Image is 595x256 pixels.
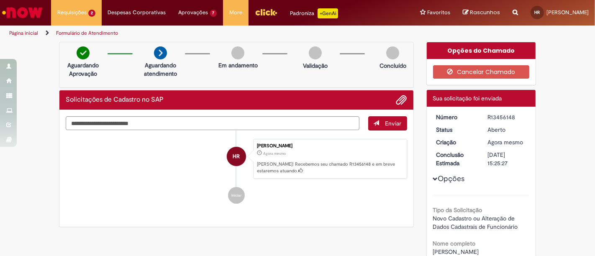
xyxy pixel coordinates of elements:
div: R13456148 [487,113,526,121]
img: check-circle-green.png [77,46,90,59]
dt: Criação [430,138,482,146]
h2: Solicitações de Cadastro no SAP Histórico de tíquete [66,96,164,104]
span: [PERSON_NAME] [433,248,479,256]
b: Nome completo [433,240,476,247]
span: Aprovações [179,8,208,17]
span: Requisições [57,8,87,17]
ul: Histórico de tíquete [66,131,407,212]
div: Padroniza [290,8,338,18]
span: Agora mesmo [263,151,286,156]
p: Aguardando atendimento [140,61,181,78]
p: Aguardando Aprovação [63,61,103,78]
img: ServiceNow [1,4,44,21]
li: Heitor Pinage Ribeiro [66,139,407,179]
a: Rascunhos [463,9,500,17]
img: arrow-next.png [154,46,167,59]
span: HR [535,10,540,15]
dt: Status [430,125,482,134]
p: +GenAi [318,8,338,18]
div: [PERSON_NAME] [257,143,403,148]
div: 28/08/2025 09:25:24 [487,138,526,146]
div: Heitor Pinage Ribeiro [227,147,246,166]
b: Tipo da Solicitação [433,206,482,214]
p: Concluído [380,61,406,70]
a: Página inicial [9,30,38,36]
a: Formulário de Atendimento [56,30,118,36]
span: Sua solicitação foi enviada [433,95,502,102]
span: More [229,8,242,17]
dt: Conclusão Estimada [430,151,482,167]
ul: Trilhas de página [6,26,390,41]
button: Enviar [368,116,407,131]
span: Favoritos [427,8,450,17]
span: [PERSON_NAME] [546,9,589,16]
img: click_logo_yellow_360x200.png [255,6,277,18]
img: img-circle-grey.png [386,46,399,59]
span: 7 [210,10,217,17]
button: Adicionar anexos [396,95,407,105]
div: Opções do Chamado [427,42,536,59]
p: [PERSON_NAME]! Recebemos seu chamado R13456148 e em breve estaremos atuando. [257,161,403,174]
textarea: Digite sua mensagem aqui... [66,116,359,130]
button: Cancelar Chamado [433,65,530,79]
div: Aberto [487,125,526,134]
p: Validação [303,61,328,70]
img: img-circle-grey.png [231,46,244,59]
span: 2 [88,10,95,17]
span: Despesas Corporativas [108,8,166,17]
span: Novo Cadastro ou Alteração de Dados Cadastrais de Funcionário [433,215,518,230]
span: Agora mesmo [487,138,523,146]
div: [DATE] 15:25:27 [487,151,526,167]
time: 28/08/2025 09:25:24 [487,138,523,146]
p: Em andamento [218,61,258,69]
span: HR [233,146,240,166]
img: img-circle-grey.png [309,46,322,59]
span: Rascunhos [470,8,500,16]
time: 28/08/2025 09:25:24 [263,151,286,156]
dt: Número [430,113,482,121]
span: Enviar [385,120,402,127]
